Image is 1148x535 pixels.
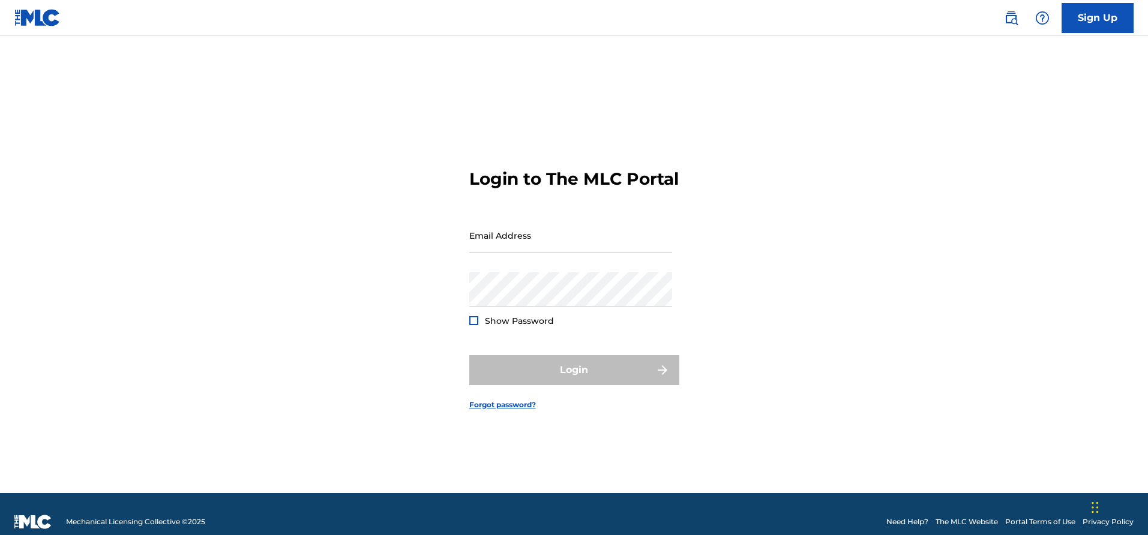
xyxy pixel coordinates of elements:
[1030,6,1054,30] div: Help
[14,9,61,26] img: MLC Logo
[936,516,998,527] a: The MLC Website
[1083,516,1134,527] a: Privacy Policy
[1088,477,1148,535] iframe: Chat Widget
[1035,11,1050,25] img: help
[1092,489,1099,525] div: Drag
[469,399,536,410] a: Forgot password?
[1004,11,1018,25] img: search
[469,169,679,190] h3: Login to The MLC Portal
[1062,3,1134,33] a: Sign Up
[66,516,205,527] span: Mechanical Licensing Collective © 2025
[14,515,52,529] img: logo
[485,315,554,326] span: Show Password
[1005,516,1075,527] a: Portal Terms of Use
[999,6,1023,30] a: Public Search
[886,516,928,527] a: Need Help?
